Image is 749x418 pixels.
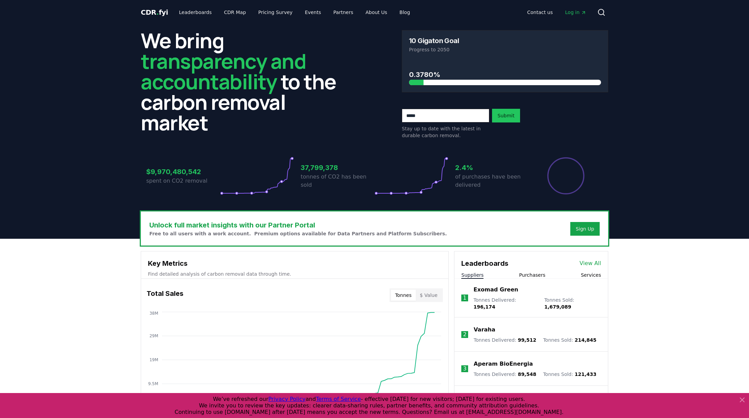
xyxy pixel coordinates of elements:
a: View All [580,259,601,267]
p: Tonnes Delivered : [474,337,536,343]
p: 2 [463,330,466,339]
a: Aperam BioEnergia [474,360,533,368]
p: Tonnes Sold : [544,297,601,310]
a: CDR Map [219,6,251,18]
h3: 2.4% [455,162,529,173]
nav: Main [174,6,416,18]
p: Free to all users with a work account. Premium options available for Data Partners and Platform S... [149,230,447,237]
h3: $9,970,480,542 [146,167,220,177]
button: Submit [492,109,520,122]
a: About Us [360,6,393,18]
a: Blog [394,6,416,18]
a: Partners [328,6,359,18]
a: Leaderboards [174,6,217,18]
p: 3 [463,365,466,373]
nav: Main [522,6,592,18]
h3: Leaderboards [461,258,508,269]
a: Contact us [522,6,558,18]
span: Log in [565,9,586,16]
tspan: 19M [149,357,158,362]
p: Progress to 2050 [409,46,601,53]
tspan: 29M [149,334,158,338]
span: 99,512 [518,337,536,343]
p: spent on CO2 removal [146,177,220,185]
p: 1 [463,294,466,302]
a: Log in [560,6,592,18]
span: transparency and accountability [141,47,306,95]
span: 214,845 [575,337,597,343]
p: of purchases have been delivered [455,173,529,189]
a: Exomad Green [474,286,518,294]
a: CDR.fyi [141,8,168,17]
a: Varaha [474,326,495,334]
a: Sign Up [576,225,594,232]
h2: We bring to the carbon removal market [141,30,347,133]
button: Services [581,272,601,278]
p: Tonnes Delivered : [474,297,537,310]
span: CDR fyi [141,8,168,16]
a: Events [299,6,326,18]
p: Find detailed analysis of carbon removal data through time. [148,271,441,277]
span: . [156,8,159,16]
button: Suppliers [461,272,484,278]
h3: Unlock full market insights with our Partner Portal [149,220,447,230]
button: Sign Up [570,222,600,236]
p: Tonnes Sold : [543,337,596,343]
span: 1,679,089 [544,304,571,310]
span: 89,548 [518,371,536,377]
div: Percentage of sales delivered [547,157,585,195]
h3: 0.3780% [409,69,601,80]
tspan: 9.5M [148,381,158,386]
h3: 37,799,378 [301,162,374,173]
span: 196,174 [474,304,495,310]
p: Tonnes Delivered : [474,371,536,378]
h3: 10 Gigaton Goal [409,37,459,44]
button: Purchasers [519,272,545,278]
span: 121,433 [575,371,597,377]
p: Stay up to date with the latest in durable carbon removal. [402,125,489,139]
h3: Total Sales [147,288,183,302]
p: Tonnes Sold : [543,371,596,378]
p: tonnes of CO2 has been sold [301,173,374,189]
button: Tonnes [391,290,416,301]
h3: Key Metrics [148,258,441,269]
a: Pricing Survey [253,6,298,18]
button: $ Value [416,290,442,301]
tspan: 38M [149,311,158,316]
